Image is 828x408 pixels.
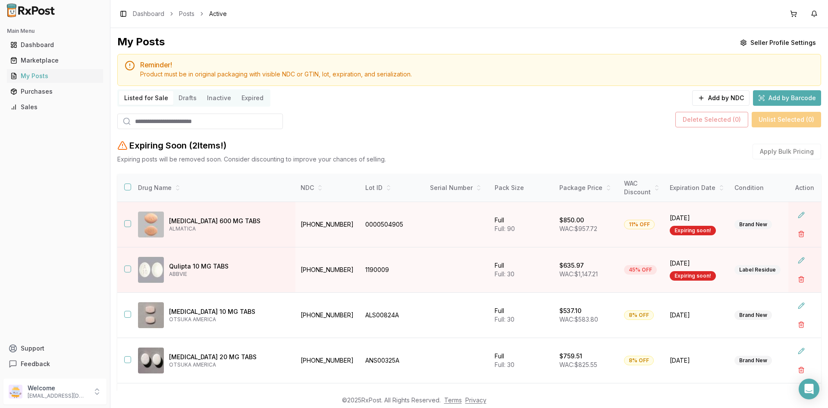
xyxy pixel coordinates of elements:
[559,216,584,225] p: $850.00
[430,183,484,192] div: Serial Number
[559,183,614,192] div: Package Price
[444,396,462,404] a: Terms
[670,226,716,235] div: Expiring soon!
[793,298,809,313] button: Edit
[295,338,360,383] td: [PHONE_NUMBER]
[624,179,659,196] div: WAC Discount
[729,174,794,202] th: Condition
[734,220,772,229] div: Brand New
[489,338,554,383] td: Full
[624,220,655,229] div: 11% OFF
[793,362,809,378] button: Delete
[495,225,515,232] span: Full: 90
[3,54,107,67] button: Marketplace
[624,310,654,320] div: 8% OFF
[793,226,809,242] button: Delete
[559,270,598,278] span: WAC: $1,147.21
[28,384,88,392] p: Welcome
[624,356,654,365] div: 8% OFF
[7,68,103,84] a: My Posts
[179,9,194,18] a: Posts
[10,72,100,80] div: My Posts
[10,56,100,65] div: Marketplace
[21,360,50,368] span: Feedback
[169,262,289,271] p: Qulipta 10 MG TABS
[670,183,724,192] div: Expiration Date
[133,9,227,18] nav: breadcrumb
[670,259,724,268] span: [DATE]
[360,338,425,383] td: ANS00325A
[489,202,554,247] td: Full
[295,293,360,338] td: [PHONE_NUMBER]
[3,3,59,17] img: RxPost Logo
[670,271,716,281] div: Expiring soon!
[489,247,554,293] td: Full
[489,293,554,338] td: Full
[7,53,103,68] a: Marketplace
[169,353,289,361] p: [MEDICAL_DATA] 20 MG TABS
[3,38,107,52] button: Dashboard
[3,85,107,98] button: Purchases
[692,90,750,106] button: Add by NDC
[140,70,814,79] div: Product must be in original packaging with visible NDC or GTIN, lot, expiration, and serialization.
[793,253,809,268] button: Edit
[9,385,22,399] img: User avatar
[3,341,107,356] button: Support
[169,271,289,278] p: ABBVIE
[117,155,386,164] p: Expiring posts will be removed soon. Consider discounting to improve your chances of selling.
[624,265,657,275] div: 45% OFF
[7,84,103,99] a: Purchases
[465,396,486,404] a: Privacy
[559,316,598,323] span: WAC: $583.80
[360,247,425,293] td: 1190009
[495,361,514,368] span: Full: 30
[169,316,289,323] p: OTSUKA AMERICA
[489,174,554,202] th: Pack Size
[301,183,355,192] div: NDC
[360,293,425,338] td: ALS00824A
[734,356,772,365] div: Brand New
[670,311,724,319] span: [DATE]
[734,310,772,320] div: Brand New
[140,61,814,68] h5: Reminder!
[734,265,781,275] div: Label Residue
[173,91,202,105] button: Drafts
[295,247,360,293] td: [PHONE_NUMBER]
[138,302,164,328] img: Abilify 10 MG TABS
[788,174,821,202] th: Action
[3,69,107,83] button: My Posts
[495,270,514,278] span: Full: 30
[793,272,809,287] button: Delete
[7,99,103,115] a: Sales
[209,9,227,18] span: Active
[365,183,420,192] div: Lot ID
[799,379,819,399] div: Open Intercom Messenger
[138,212,164,237] img: Gralise 600 MG TABS
[670,214,724,222] span: [DATE]
[735,35,821,51] button: Seller Profile Settings
[295,202,360,247] td: [PHONE_NUMBER]
[138,348,164,373] img: Abilify 20 MG TABS
[360,202,425,247] td: 0000504905
[559,307,581,315] p: $537.10
[670,356,724,365] span: [DATE]
[793,207,809,223] button: Edit
[169,217,289,225] p: [MEDICAL_DATA] 600 MG TABS
[129,139,226,152] h2: Expiring Soon ( 2 Item s !)
[10,103,100,111] div: Sales
[559,225,597,232] span: WAC: $957.72
[753,90,821,106] button: Add by Barcode
[10,41,100,49] div: Dashboard
[28,392,88,399] p: [EMAIL_ADDRESS][DOMAIN_NAME]
[7,28,103,35] h2: Main Menu
[559,352,582,361] p: $759.51
[7,37,103,53] a: Dashboard
[793,317,809,332] button: Delete
[138,257,164,283] img: Qulipta 10 MG TABS
[559,361,597,368] span: WAC: $825.55
[793,343,809,359] button: Edit
[495,316,514,323] span: Full: 30
[169,225,289,232] p: ALMATICA
[119,91,173,105] button: Listed for Sale
[138,183,289,192] div: Drug Name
